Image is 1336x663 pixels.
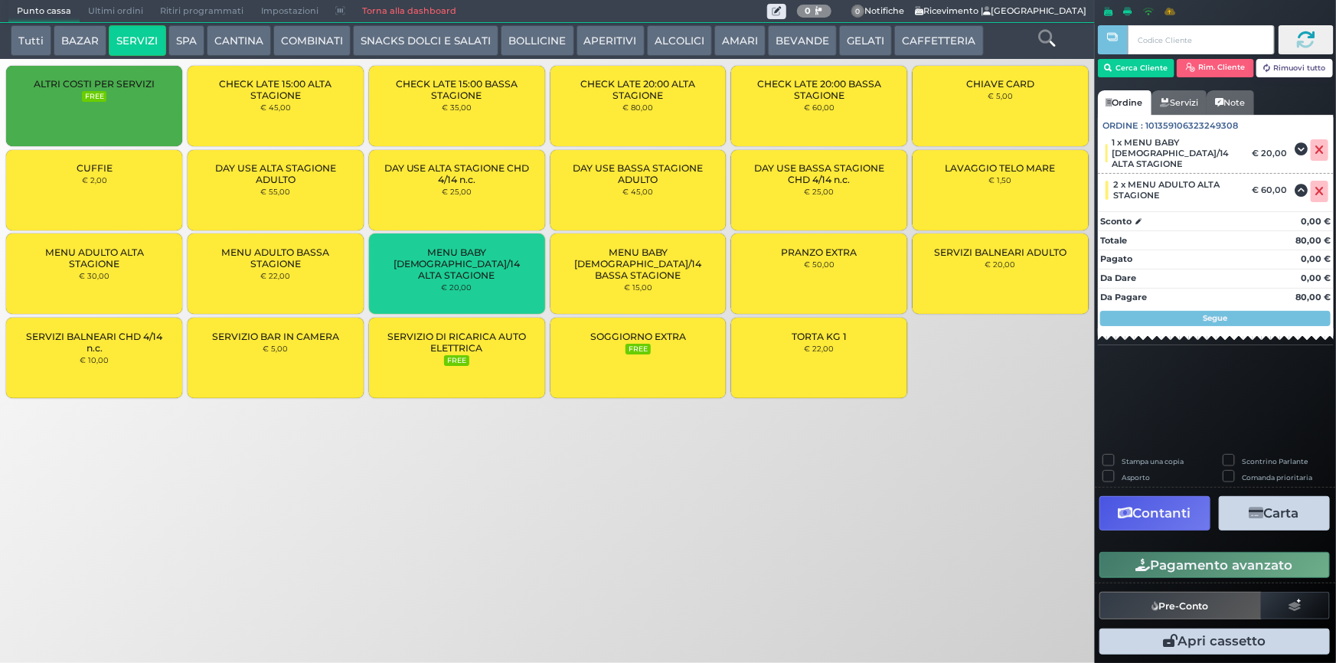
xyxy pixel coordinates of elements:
small: € 5,00 [263,344,288,353]
button: COMBINATI [273,25,351,56]
span: Impostazioni [253,1,327,22]
label: Scontrino Parlante [1243,456,1308,466]
span: CHECK LATE 20:00 BASSA STAGIONE [744,78,894,101]
button: CAFFETTERIA [894,25,983,56]
small: FREE [626,344,650,354]
span: PRANZO EXTRA [782,247,857,258]
strong: 0,00 € [1301,216,1331,227]
small: € 2,00 [82,175,107,185]
span: DAY USE BASSA STAGIONE ADULTO [563,162,713,185]
span: 101359106323249308 [1146,119,1239,132]
span: DAY USE ALTA STAGIONE ADULTO [201,162,351,185]
span: SERVIZI BALNEARI ADULTO [934,247,1067,258]
strong: Da Pagare [1100,292,1147,302]
small: € 5,00 [988,91,1013,100]
label: Comanda prioritaria [1243,472,1313,482]
button: BOLLICINE [501,25,573,56]
small: € 20,00 [442,283,472,292]
strong: 0,00 € [1301,273,1331,283]
button: BAZAR [54,25,106,56]
button: Cerca Cliente [1098,59,1175,77]
small: € 45,00 [260,103,291,112]
span: CHECK LATE 20:00 ALTA STAGIONE [563,78,713,101]
a: Servizi [1151,90,1207,115]
small: € 45,00 [622,187,653,196]
small: FREE [82,91,106,102]
small: € 22,00 [805,344,835,353]
span: CHECK LATE 15:00 BASSA STAGIONE [382,78,532,101]
span: CHIAVE CARD [966,78,1034,90]
small: € 22,00 [260,271,290,280]
small: € 50,00 [804,260,835,269]
small: € 1,50 [989,175,1012,185]
button: ALCOLICI [647,25,712,56]
small: € 55,00 [260,187,290,196]
span: CHECK LATE 15:00 ALTA STAGIONE [201,78,351,101]
small: FREE [444,355,469,366]
button: Apri cassetto [1099,629,1330,655]
button: SPA [168,25,204,56]
div: € 60,00 [1249,185,1295,195]
span: ALTRI COSTI PER SERVIZI [34,78,155,90]
span: LAVAGGIO TELO MARE [946,162,1056,174]
span: MENU BABY [DEMOGRAPHIC_DATA]/14 BASSA STAGIONE [563,247,713,281]
a: Torna alla dashboard [354,1,465,22]
small: € 35,00 [442,103,472,112]
button: Tutti [11,25,51,56]
button: Carta [1219,496,1330,531]
button: APERITIVI [577,25,645,56]
strong: Totale [1100,235,1127,246]
button: Pre-Conto [1099,592,1262,619]
span: DAY USE ALTA STAGIONE CHD 4/14 n.c. [382,162,532,185]
span: Punto cassa [8,1,80,22]
span: 1 x MENU BABY [DEMOGRAPHIC_DATA]/14 ALTA STAGIONE [1112,137,1242,169]
span: SERVIZI BALNEARI CHD 4/14 n.c. [19,331,169,354]
span: SOGGIORNO EXTRA [590,331,686,342]
label: Asporto [1122,472,1150,482]
button: AMARI [714,25,766,56]
span: Ordine : [1103,119,1144,132]
span: MENU BABY [DEMOGRAPHIC_DATA]/14 ALTA STAGIONE [382,247,532,281]
a: Note [1207,90,1253,115]
span: TORTA KG 1 [792,331,847,342]
small: € 15,00 [624,283,652,292]
span: CUFFIE [77,162,113,174]
strong: 80,00 € [1295,235,1331,246]
input: Codice Cliente [1128,25,1274,54]
span: SERVIZIO BAR IN CAMERA [212,331,339,342]
span: MENU ADULTO ALTA STAGIONE [19,247,169,269]
small: € 25,00 [805,187,835,196]
label: Stampa una copia [1122,456,1184,466]
button: Pagamento avanzato [1099,552,1330,578]
small: € 20,00 [985,260,1016,269]
small: € 30,00 [79,271,109,280]
button: Rimuovi tutto [1256,59,1334,77]
div: € 20,00 [1249,148,1295,158]
strong: Pagato [1100,253,1132,264]
b: 0 [805,5,811,16]
span: Ultimi ordini [80,1,152,22]
a: Ordine [1098,90,1151,115]
span: SERVIZIO DI RICARICA AUTO ELETTRICA [382,331,532,354]
button: Rim. Cliente [1177,59,1254,77]
strong: Da Dare [1100,273,1136,283]
button: CANTINA [207,25,271,56]
strong: 80,00 € [1295,292,1331,302]
span: MENU ADULTO BASSA STAGIONE [201,247,351,269]
strong: Sconto [1100,215,1132,228]
span: 0 [851,5,865,18]
button: Contanti [1099,496,1210,531]
span: DAY USE BASSA STAGIONE CHD 4/14 n.c. [744,162,894,185]
button: BEVANDE [768,25,837,56]
button: SERVIZI [109,25,165,56]
span: 2 x MENU ADULTO ALTA STAGIONE [1113,179,1242,201]
strong: Segue [1204,313,1228,323]
small: € 25,00 [442,187,472,196]
strong: 0,00 € [1301,253,1331,264]
small: € 10,00 [80,355,109,364]
button: SNACKS DOLCI E SALATI [353,25,498,56]
small: € 80,00 [622,103,653,112]
span: Ritiri programmati [152,1,252,22]
small: € 60,00 [804,103,835,112]
button: GELATI [839,25,892,56]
